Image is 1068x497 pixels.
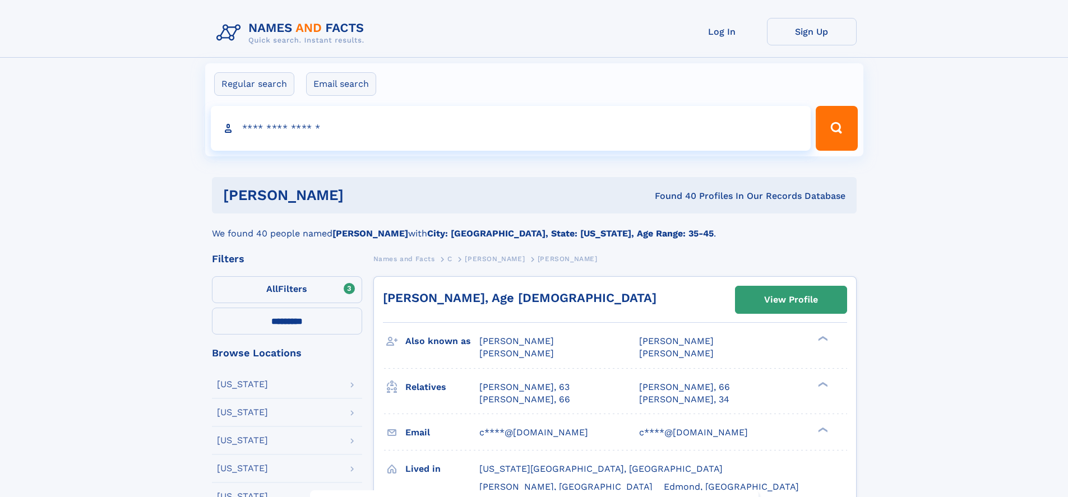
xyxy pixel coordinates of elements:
span: C [447,255,452,263]
label: Email search [306,72,376,96]
img: Logo Names and Facts [212,18,373,48]
div: Filters [212,254,362,264]
span: [PERSON_NAME] [479,336,554,346]
a: Log In [677,18,767,45]
h3: Also known as [405,332,479,351]
div: [US_STATE] [217,464,268,473]
div: View Profile [764,287,818,313]
label: Filters [212,276,362,303]
div: [US_STATE] [217,380,268,389]
div: ❯ [815,426,829,433]
b: City: [GEOGRAPHIC_DATA], State: [US_STATE], Age Range: 35-45 [427,228,714,239]
span: [PERSON_NAME] [465,255,525,263]
div: [US_STATE] [217,408,268,417]
label: Regular search [214,72,294,96]
div: Browse Locations [212,348,362,358]
div: ❯ [815,380,829,388]
a: [PERSON_NAME], Age [DEMOGRAPHIC_DATA] [383,291,656,305]
span: Edmond, [GEOGRAPHIC_DATA] [664,481,799,492]
a: [PERSON_NAME], 34 [639,393,729,406]
span: [PERSON_NAME] [479,348,554,359]
div: Found 40 Profiles In Our Records Database [499,190,845,202]
h3: Lived in [405,459,479,479]
a: View Profile [736,286,847,313]
span: [US_STATE][GEOGRAPHIC_DATA], [GEOGRAPHIC_DATA] [479,463,723,474]
input: search input [211,106,811,151]
a: Names and Facts [373,252,435,266]
a: [PERSON_NAME], 63 [479,381,570,393]
span: All [266,284,278,294]
a: [PERSON_NAME], 66 [639,381,730,393]
div: ❯ [815,335,829,342]
div: We found 40 people named with . [212,213,857,240]
h3: Relatives [405,378,479,397]
div: [US_STATE] [217,436,268,445]
span: [PERSON_NAME] [639,348,714,359]
b: [PERSON_NAME] [332,228,408,239]
h1: [PERSON_NAME] [223,188,500,202]
span: [PERSON_NAME] [538,255,598,263]
a: C [447,252,452,266]
a: Sign Up [767,18,857,45]
span: [PERSON_NAME], [GEOGRAPHIC_DATA] [479,481,653,492]
a: [PERSON_NAME], 66 [479,393,570,406]
a: [PERSON_NAME] [465,252,525,266]
button: Search Button [816,106,857,151]
span: [PERSON_NAME] [639,336,714,346]
h3: Email [405,423,479,442]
